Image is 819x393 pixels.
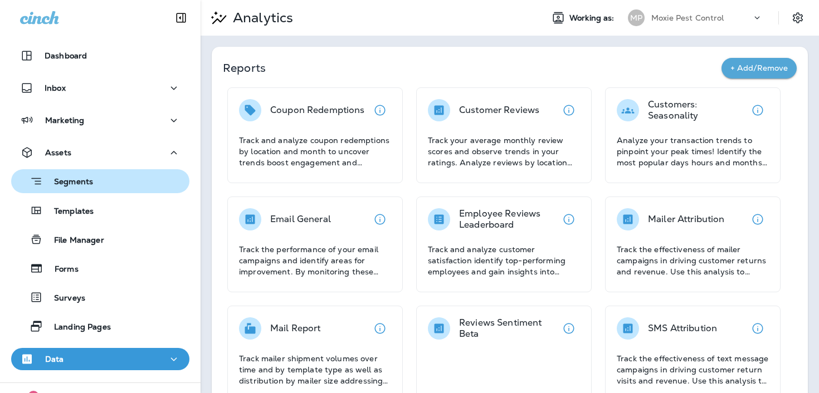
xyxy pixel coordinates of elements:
p: SMS Attribution [648,323,717,334]
p: Data [45,355,64,363]
button: Marketing [11,109,189,131]
p: Employee Reviews Leaderboard [459,208,558,230]
p: Inbox [45,83,66,92]
button: View details [747,317,769,340]
button: Dashboard [11,45,189,67]
button: Collapse Sidebar [165,7,197,29]
button: Assets [11,141,189,164]
p: Reviews Sentiment Beta [459,317,558,340]
p: Analytics [228,9,293,26]
p: Segments [43,177,93,188]
p: Track and analyze customer satisfaction identify top-performing employees and gain insights into ... [428,244,580,277]
p: Mail Report [270,323,321,334]
button: View details [369,317,391,340]
div: MP [628,9,645,26]
button: Inbox [11,77,189,99]
p: Customers: Seasonality [648,99,747,121]
button: Templates [11,199,189,222]
p: Forms [43,264,79,275]
p: Dashboard [45,51,87,60]
p: Mailer Attribution [648,214,725,225]
p: Templates [43,207,94,217]
p: Analyze your transaction trends to pinpoint your peak times! Identify the most popular days hours... [617,135,769,168]
p: Surveys [43,293,85,304]
p: Track the performance of your email campaigns and identify areas for improvement. By monitoring t... [239,244,391,277]
button: Surveys [11,286,189,309]
p: Track the effectiveness of mailer campaigns in driving customer returns and revenue. Use this ana... [617,244,769,277]
p: Track and analyze coupon redemptions by location and month to uncover trends boost engagement and... [239,135,391,168]
p: Customer Reviews [459,105,539,116]
button: View details [558,317,580,340]
p: Moxie Pest Control [651,13,724,22]
p: Email General [270,214,331,225]
button: Data [11,348,189,370]
p: Assets [45,148,71,157]
button: Forms [11,257,189,280]
button: + Add/Remove [721,58,797,78]
button: Landing Pages [11,315,189,338]
button: View details [558,99,580,121]
p: Landing Pages [43,322,111,333]
button: Segments [11,169,189,193]
p: Track the effectiveness of text message campaigns in driving customer return visits and revenue. ... [617,353,769,386]
button: View details [558,208,580,230]
p: Track your average monthly review scores and observe trends in your ratings. Analyze reviews by l... [428,135,580,168]
p: Marketing [45,116,84,125]
button: Settings [788,8,808,28]
button: File Manager [11,228,189,251]
button: View details [369,99,391,121]
span: Working as: [569,13,617,23]
p: File Manager [43,235,104,246]
p: Coupon Redemptions [270,105,365,116]
button: View details [369,208,391,230]
button: View details [747,99,769,121]
p: Track mailer shipment volumes over time and by template type as well as distribution by mailer si... [239,353,391,386]
p: Reports [223,60,721,76]
button: View details [747,208,769,230]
